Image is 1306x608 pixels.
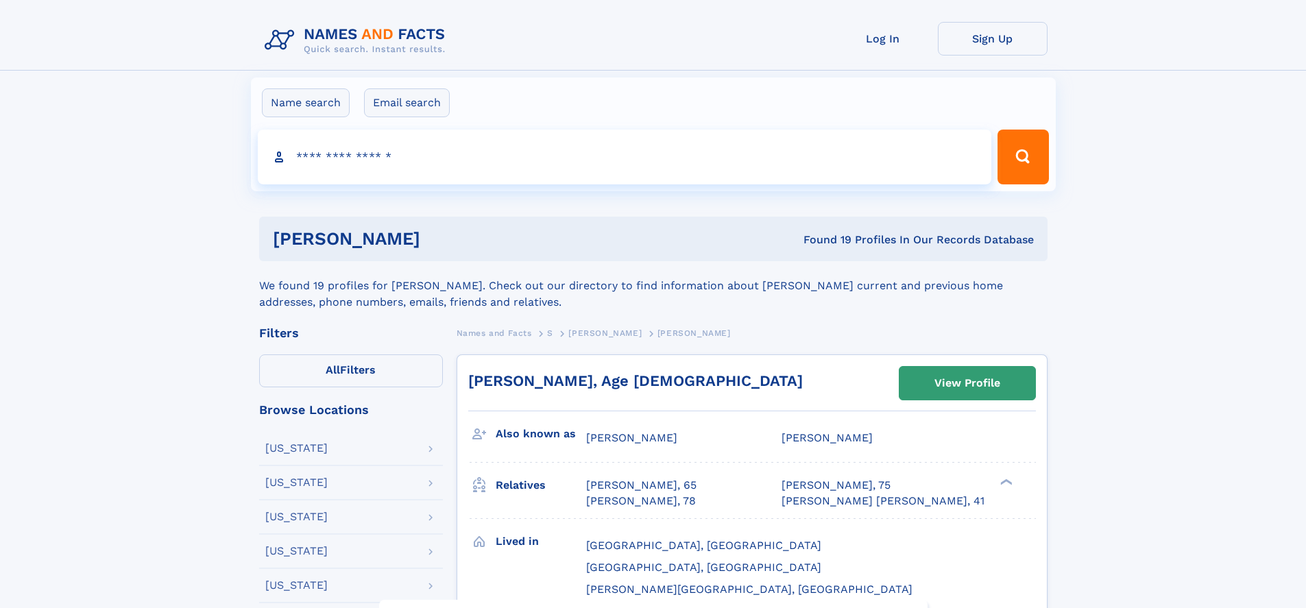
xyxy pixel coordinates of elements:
[586,478,697,493] a: [PERSON_NAME], 65
[273,230,612,247] h1: [PERSON_NAME]
[259,354,443,387] label: Filters
[265,477,328,488] div: [US_STATE]
[568,324,642,341] a: [PERSON_NAME]
[468,372,803,389] a: [PERSON_NAME], Age [DEMOGRAPHIC_DATA]
[657,328,731,338] span: [PERSON_NAME]
[782,478,891,493] a: [PERSON_NAME], 75
[259,261,1048,311] div: We found 19 profiles for [PERSON_NAME]. Check out our directory to find information about [PERSON...
[997,130,1048,184] button: Search Button
[259,22,457,59] img: Logo Names and Facts
[612,232,1034,247] div: Found 19 Profiles In Our Records Database
[547,324,553,341] a: S
[259,404,443,416] div: Browse Locations
[364,88,450,117] label: Email search
[457,324,532,341] a: Names and Facts
[265,443,328,454] div: [US_STATE]
[496,422,586,446] h3: Also known as
[782,494,984,509] a: [PERSON_NAME] [PERSON_NAME], 41
[258,130,992,184] input: search input
[997,478,1013,487] div: ❯
[265,546,328,557] div: [US_STATE]
[586,583,912,596] span: [PERSON_NAME][GEOGRAPHIC_DATA], [GEOGRAPHIC_DATA]
[547,328,553,338] span: S
[586,561,821,574] span: [GEOGRAPHIC_DATA], [GEOGRAPHIC_DATA]
[265,511,328,522] div: [US_STATE]
[586,431,677,444] span: [PERSON_NAME]
[496,474,586,497] h3: Relatives
[586,494,696,509] a: [PERSON_NAME], 78
[899,367,1035,400] a: View Profile
[496,530,586,553] h3: Lived in
[938,22,1048,56] a: Sign Up
[782,431,873,444] span: [PERSON_NAME]
[265,580,328,591] div: [US_STATE]
[586,539,821,552] span: [GEOGRAPHIC_DATA], [GEOGRAPHIC_DATA]
[326,363,340,376] span: All
[568,328,642,338] span: [PERSON_NAME]
[934,367,1000,399] div: View Profile
[259,327,443,339] div: Filters
[262,88,350,117] label: Name search
[828,22,938,56] a: Log In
